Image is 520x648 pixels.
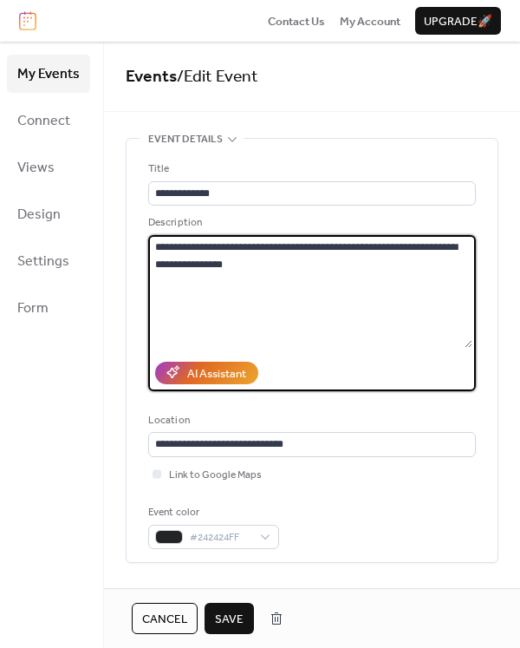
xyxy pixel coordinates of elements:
[340,13,400,30] span: My Account
[190,529,251,547] span: #242424FF
[132,603,198,634] button: Cancel
[17,201,61,229] span: Design
[7,101,90,140] a: Connect
[268,13,325,30] span: Contact Us
[17,295,49,323] span: Form
[340,12,400,29] a: My Account
[17,248,69,276] span: Settings
[424,13,492,30] span: Upgrade 🚀
[169,467,262,484] span: Link to Google Maps
[268,12,325,29] a: Contact Us
[148,504,276,521] div: Event color
[205,603,254,634] button: Save
[17,154,55,182] span: Views
[17,61,80,88] span: My Events
[7,242,90,280] a: Settings
[177,61,258,93] span: / Edit Event
[148,214,472,232] div: Description
[415,7,501,35] button: Upgrade🚀
[215,611,244,628] span: Save
[17,108,70,135] span: Connect
[7,148,90,187] a: Views
[142,611,187,628] span: Cancel
[148,584,222,601] span: Date and time
[7,195,90,233] a: Design
[19,11,36,30] img: logo
[148,412,472,429] div: Location
[7,55,90,93] a: My Events
[148,160,472,178] div: Title
[7,289,90,327] a: Form
[148,131,223,148] span: Event details
[187,365,246,383] div: AI Assistant
[126,61,177,93] a: Events
[155,362,258,384] button: AI Assistant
